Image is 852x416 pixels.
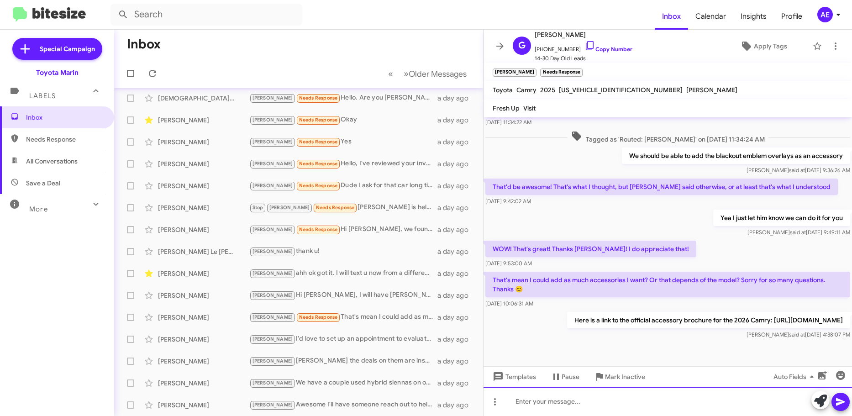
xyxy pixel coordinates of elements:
[158,159,249,169] div: [PERSON_NAME]
[158,400,249,410] div: [PERSON_NAME]
[535,40,632,54] span: [PHONE_NUMBER]
[409,69,467,79] span: Older Messages
[535,54,632,63] span: 14-30 Day Old Leads
[437,225,476,234] div: a day ago
[299,161,338,167] span: Needs Response
[789,167,805,174] span: said at
[754,38,787,54] span: Apply Tags
[485,241,696,257] p: WOW! That's great! Thanks [PERSON_NAME]! I do appreciate that!
[269,205,310,211] span: [PERSON_NAME]
[559,86,683,94] span: [US_VEHICLE_IDENTIFICATION_NUMBER]
[252,402,293,408] span: [PERSON_NAME]
[523,104,536,112] span: Visit
[398,64,472,83] button: Next
[655,3,688,30] a: Inbox
[158,116,249,125] div: [PERSON_NAME]
[437,203,476,212] div: a day ago
[299,139,338,145] span: Needs Response
[249,137,437,147] div: Yes
[158,379,249,388] div: [PERSON_NAME]
[747,229,850,236] span: [PERSON_NAME] [DATE] 9:49:11 AM
[404,68,409,79] span: »
[790,229,806,236] span: said at
[493,68,536,77] small: [PERSON_NAME]
[766,369,825,385] button: Auto Fields
[437,269,476,278] div: a day ago
[810,7,842,22] button: AE
[747,331,850,338] span: [PERSON_NAME] [DATE] 4:38:07 PM
[29,92,56,100] span: Labels
[26,113,104,122] span: Inbox
[437,291,476,300] div: a day ago
[158,247,249,256] div: [PERSON_NAME] Le [PERSON_NAME]
[299,95,338,101] span: Needs Response
[158,203,249,212] div: [PERSON_NAME]
[158,313,249,322] div: [PERSON_NAME]
[719,38,809,54] button: Apply Tags
[567,312,850,328] p: Here is a link to the official accessory brochure for the 2026 Camry: [URL][DOMAIN_NAME]
[299,117,338,123] span: Needs Response
[252,248,293,254] span: [PERSON_NAME]
[493,104,520,112] span: Fresh Up
[817,7,833,22] div: AE
[110,4,302,26] input: Search
[158,357,249,366] div: [PERSON_NAME]
[543,369,587,385] button: Pause
[252,270,293,276] span: [PERSON_NAME]
[249,93,437,103] div: Hello. Are you [PERSON_NAME]'s supervisor?
[437,379,476,388] div: a day ago
[540,68,582,77] small: Needs Response
[535,29,632,40] span: [PERSON_NAME]
[26,179,60,188] span: Save a Deal
[437,335,476,344] div: a day ago
[158,225,249,234] div: [PERSON_NAME]
[252,380,293,386] span: [PERSON_NAME]
[249,378,437,388] div: We have a couple used hybrid siennas on our lot! Here's one of them let me know if you'd like to ...
[388,68,393,79] span: «
[252,314,293,320] span: [PERSON_NAME]
[252,139,293,145] span: [PERSON_NAME]
[733,3,774,30] a: Insights
[249,202,437,213] div: [PERSON_NAME] is helping us thank you
[249,290,437,300] div: Hi [PERSON_NAME], I will have [PERSON_NAME] from my sales team reach out to you.
[26,135,104,144] span: Needs Response
[26,157,78,166] span: All Conversations
[249,268,437,279] div: ahh ok got it. I will text u now from a different system and from there u reply yes and then ther...
[12,38,102,60] a: Special Campaign
[789,331,805,338] span: said at
[485,198,531,205] span: [DATE] 9:42:02 AM
[252,161,293,167] span: [PERSON_NAME]
[437,181,476,190] div: a day ago
[437,400,476,410] div: a day ago
[252,117,293,123] span: [PERSON_NAME]
[299,314,338,320] span: Needs Response
[540,86,555,94] span: 2025
[252,292,293,298] span: [PERSON_NAME]
[158,291,249,300] div: [PERSON_NAME]
[713,210,850,226] p: Yea I just let him know we can do it for you
[688,3,733,30] a: Calendar
[158,137,249,147] div: [PERSON_NAME]
[437,313,476,322] div: a day ago
[773,369,817,385] span: Auto Fields
[686,86,737,94] span: [PERSON_NAME]
[491,369,536,385] span: Templates
[437,137,476,147] div: a day ago
[774,3,810,30] a: Profile
[299,183,338,189] span: Needs Response
[485,179,838,195] p: That'd be awesome! That's what I thought, but [PERSON_NAME] said otherwise, or at least that's wh...
[249,246,437,257] div: thank u!
[252,358,293,364] span: [PERSON_NAME]
[249,180,437,191] div: Dude I ask for that car long time ago
[437,116,476,125] div: a day ago
[584,46,632,53] a: Copy Number
[299,226,338,232] span: Needs Response
[587,369,652,385] button: Mark Inactive
[158,94,249,103] div: [DEMOGRAPHIC_DATA][PERSON_NAME]
[747,167,850,174] span: [PERSON_NAME] [DATE] 9:36:26 AM
[158,335,249,344] div: [PERSON_NAME]
[437,247,476,256] div: a day ago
